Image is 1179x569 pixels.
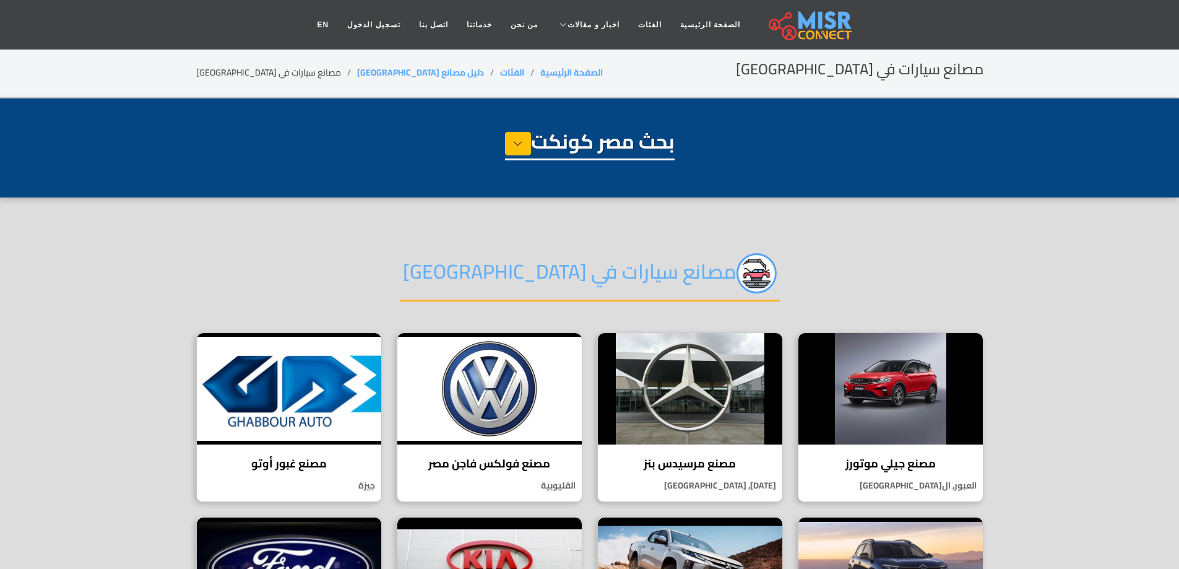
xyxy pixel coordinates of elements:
[505,129,675,160] h1: بحث مصر كونكت
[389,332,590,503] a: مصنع فولكس فاجن مصر مصنع فولكس فاجن مصر القليوبية
[736,61,983,79] h2: مصانع سيارات في [GEOGRAPHIC_DATA]
[590,332,790,503] a: مصنع مرسيدس بنز مصنع مرسيدس بنز [DATE], [GEOGRAPHIC_DATA]
[598,479,782,492] p: [DATE], [GEOGRAPHIC_DATA]
[397,479,582,492] p: القليوبية
[598,333,782,445] img: مصنع مرسيدس بنز
[407,457,572,471] h4: مصنع فولكس فاجن مصر
[568,19,620,30] span: اخبار و مقالات
[206,457,372,471] h4: مصنع غبور أوتو
[197,479,381,492] p: جيزة
[338,13,409,37] a: تسجيل الدخول
[397,333,582,445] img: مصنع فولكس فاجن مصر
[736,253,777,293] img: KcsV4U5bcT0NjSiBF6BW.png
[629,13,671,37] a: الفئات
[400,253,780,302] h2: مصانع سيارات في [GEOGRAPHIC_DATA]
[196,66,357,79] li: مصانع سيارات في [GEOGRAPHIC_DATA]
[808,457,974,471] h4: مصنع جيلي موتورز
[189,332,389,503] a: مصنع غبور أوتو مصنع غبور أوتو جيزة
[457,13,501,37] a: خدماتنا
[500,64,524,80] a: الفئات
[540,64,603,80] a: الصفحة الرئيسية
[197,333,381,445] img: مصنع غبور أوتو
[607,457,773,471] h4: مصنع مرسيدس بنز
[547,13,629,37] a: اخبار و مقالات
[308,13,339,37] a: EN
[769,9,852,40] img: main.misr_connect
[790,332,991,503] a: مصنع جيلي موتورز مصنع جيلي موتورز العبور, ال[GEOGRAPHIC_DATA]
[357,64,484,80] a: دليل مصانع [GEOGRAPHIC_DATA]
[410,13,457,37] a: اتصل بنا
[671,13,749,37] a: الصفحة الرئيسية
[501,13,547,37] a: من نحن
[798,479,983,492] p: العبور, ال[GEOGRAPHIC_DATA]
[798,333,983,445] img: مصنع جيلي موتورز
